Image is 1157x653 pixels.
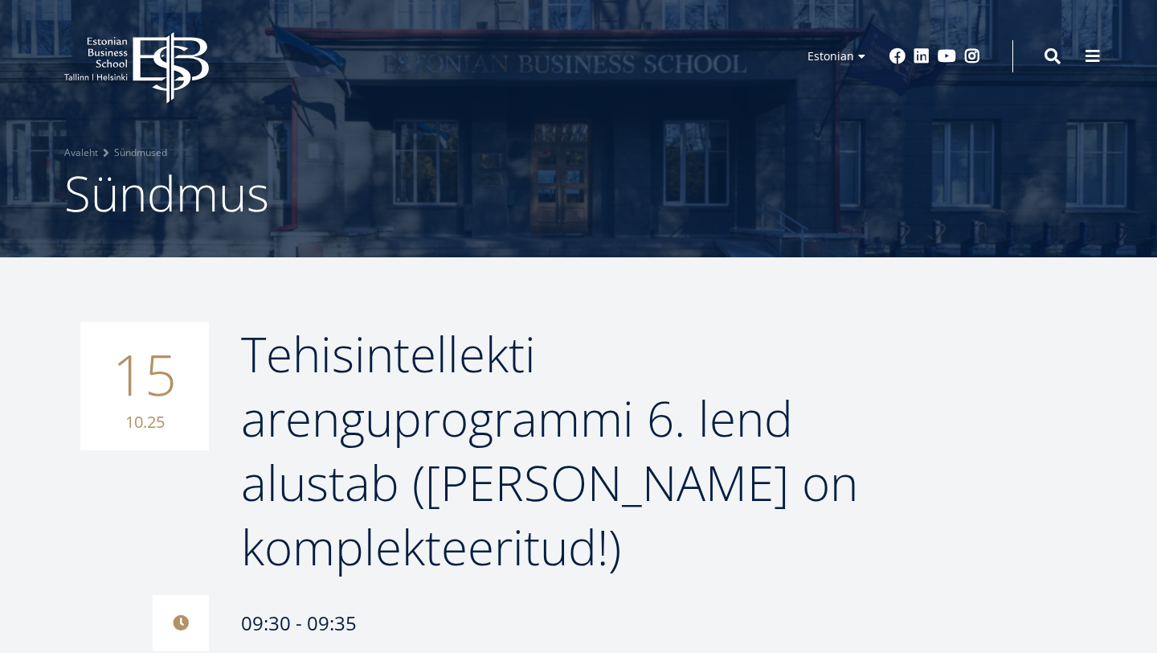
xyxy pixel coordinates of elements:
[64,161,1093,225] h1: Sündmus
[64,145,98,161] a: Avaleht
[80,322,209,450] div: 15
[153,595,916,651] div: 09:30 - 09:35
[114,145,167,161] a: Sündmused
[964,48,980,64] a: Instagram
[96,410,193,434] small: 10.25
[914,48,930,64] a: Linkedin
[241,321,858,580] span: Tehisintellekti arenguprogrammi 6. lend alustab ([PERSON_NAME] on komplekteeritud!)
[938,48,956,64] a: Youtube
[889,48,906,64] a: Facebook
